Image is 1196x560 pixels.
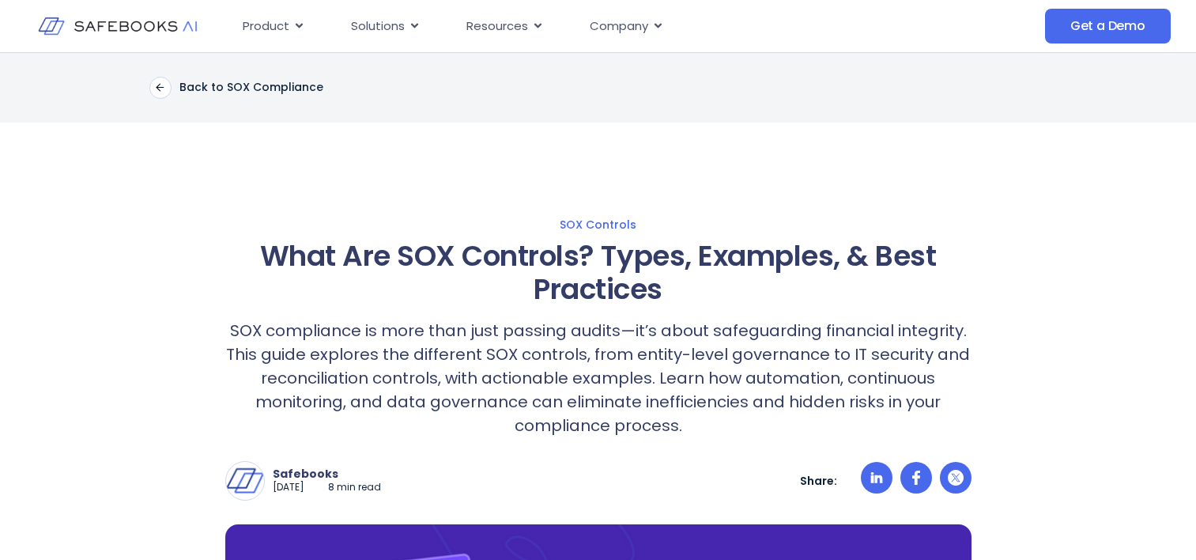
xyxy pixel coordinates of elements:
span: Resources [466,17,528,36]
p: Back to SOX Compliance [179,80,323,94]
div: Menu Toggle [230,11,910,42]
p: [DATE] [273,481,304,494]
a: SOX Controls [70,218,1126,232]
a: Back to SOX Compliance [149,77,323,99]
h1: What Are SOX Controls? Types, Examples, & Best Practices [225,240,972,306]
p: Share: [800,474,837,488]
p: SOX compliance is more than just passing audits—it’s about safeguarding financial integrity. This... [225,319,972,437]
img: Safebooks [226,462,264,500]
p: 8 min read [328,481,381,494]
span: Product [243,17,289,36]
a: Get a Demo [1045,9,1171,44]
span: Company [590,17,648,36]
span: Solutions [351,17,405,36]
p: Safebooks [273,467,381,481]
span: Get a Demo [1070,18,1145,34]
nav: Menu [230,11,910,42]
